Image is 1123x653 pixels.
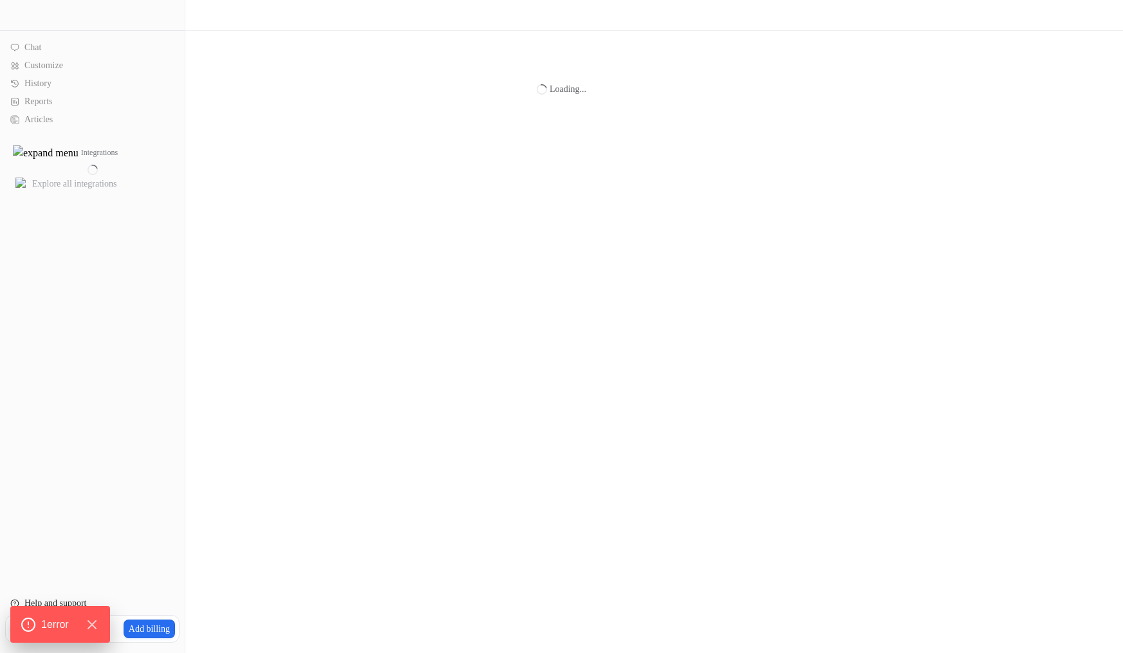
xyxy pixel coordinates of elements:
[13,145,79,161] img: expand menu
[5,111,180,129] a: Articles
[15,178,28,190] img: explore all integrations
[5,39,180,57] a: Chat
[81,148,118,158] p: Integrations
[5,594,180,612] a: Help and support
[129,622,170,636] p: Add billing
[5,75,180,93] a: History
[5,93,180,111] a: Reports
[550,82,586,96] div: Loading...
[163,149,172,158] img: menu_add.svg
[5,57,180,75] a: Customize
[124,620,175,638] button: Add billing
[10,144,122,162] button: Integrations
[32,174,169,194] span: Explore all integrations
[10,175,174,193] a: Explore all integrations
